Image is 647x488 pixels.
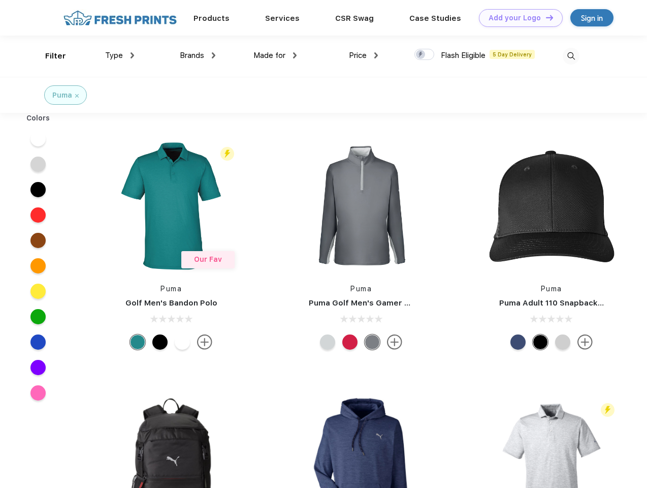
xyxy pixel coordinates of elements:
[160,285,182,293] a: Puma
[180,51,204,60] span: Brands
[374,52,378,58] img: dropdown.png
[19,113,58,124] div: Colors
[45,50,66,62] div: Filter
[342,334,358,350] div: Ski Patrol
[131,52,134,58] img: dropdown.png
[253,51,285,60] span: Made for
[60,9,180,27] img: fo%20logo%202.webp
[212,52,215,58] img: dropdown.png
[555,334,570,350] div: Quarry Brt Whit
[350,285,372,293] a: Puma
[387,334,402,350] img: more.svg
[193,14,230,23] a: Products
[105,51,123,60] span: Type
[320,334,335,350] div: High Rise
[563,48,579,65] img: desktop_search.svg
[484,138,619,273] img: func=resize&h=266
[197,334,212,350] img: more.svg
[104,138,239,273] img: func=resize&h=266
[365,334,380,350] div: Quiet Shade
[441,51,486,60] span: Flash Eligible
[309,298,469,308] a: Puma Golf Men's Gamer Golf Quarter-Zip
[175,334,190,350] div: Bright White
[152,334,168,350] div: Puma Black
[489,14,541,22] div: Add your Logo
[293,52,297,58] img: dropdown.png
[490,50,535,59] span: 5 Day Delivery
[220,147,234,161] img: flash_active_toggle.svg
[577,334,593,350] img: more.svg
[510,334,526,350] div: Peacoat Qut Shd
[570,9,613,26] a: Sign in
[130,334,145,350] div: Green Lagoon
[349,51,367,60] span: Price
[335,14,374,23] a: CSR Swag
[546,15,553,20] img: DT
[125,298,217,308] a: Golf Men's Bandon Polo
[75,94,79,98] img: filter_cancel.svg
[294,138,429,273] img: func=resize&h=266
[581,12,603,24] div: Sign in
[52,90,72,101] div: Puma
[601,403,614,417] img: flash_active_toggle.svg
[265,14,300,23] a: Services
[533,334,548,350] div: Pma Blk Pma Blk
[541,285,562,293] a: Puma
[194,255,222,263] span: Our Fav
